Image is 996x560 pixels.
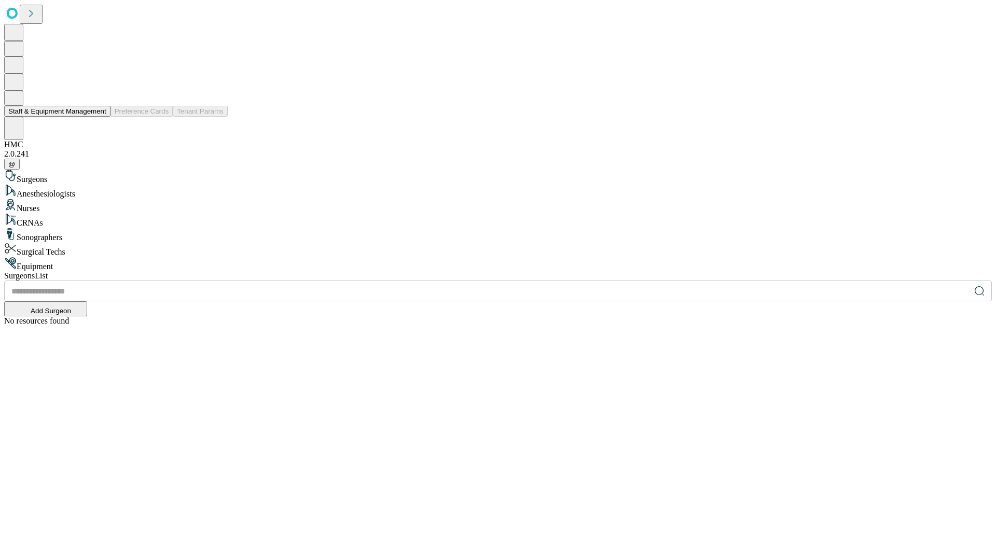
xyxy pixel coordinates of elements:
[31,307,71,315] span: Add Surgeon
[8,160,16,168] span: @
[4,301,87,316] button: Add Surgeon
[4,199,992,213] div: Nurses
[4,242,992,257] div: Surgical Techs
[4,106,110,117] button: Staff & Equipment Management
[4,159,20,170] button: @
[4,170,992,184] div: Surgeons
[4,257,992,271] div: Equipment
[4,228,992,242] div: Sonographers
[110,106,173,117] button: Preference Cards
[4,271,992,281] div: Surgeons List
[4,140,992,149] div: HMC
[4,149,992,159] div: 2.0.241
[4,316,992,326] div: No resources found
[4,213,992,228] div: CRNAs
[173,106,228,117] button: Tenant Params
[4,184,992,199] div: Anesthesiologists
